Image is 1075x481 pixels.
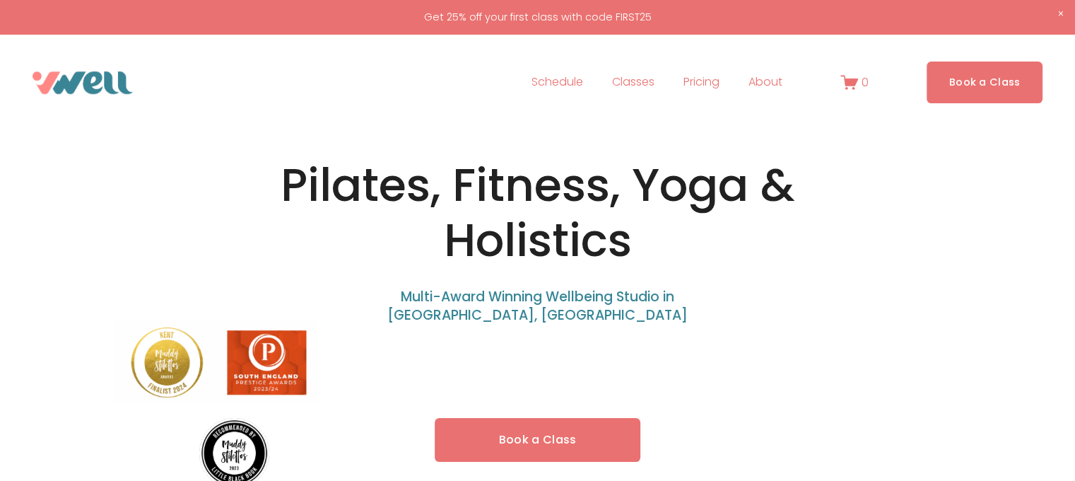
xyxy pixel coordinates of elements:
[221,158,854,270] h1: Pilates, Fitness, Yoga & Holistics
[435,418,641,463] a: Book a Class
[840,74,869,91] a: 0 items in cart
[612,71,654,94] a: folder dropdown
[927,62,1043,103] a: Book a Class
[612,72,654,93] span: Classes
[387,287,688,325] span: Multi-Award Winning Wellbeing Studio in [GEOGRAPHIC_DATA], [GEOGRAPHIC_DATA]
[748,71,782,94] a: folder dropdown
[683,71,719,94] a: Pricing
[531,71,583,94] a: Schedule
[862,74,869,91] span: 0
[748,72,782,93] span: About
[33,71,133,94] img: VWell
